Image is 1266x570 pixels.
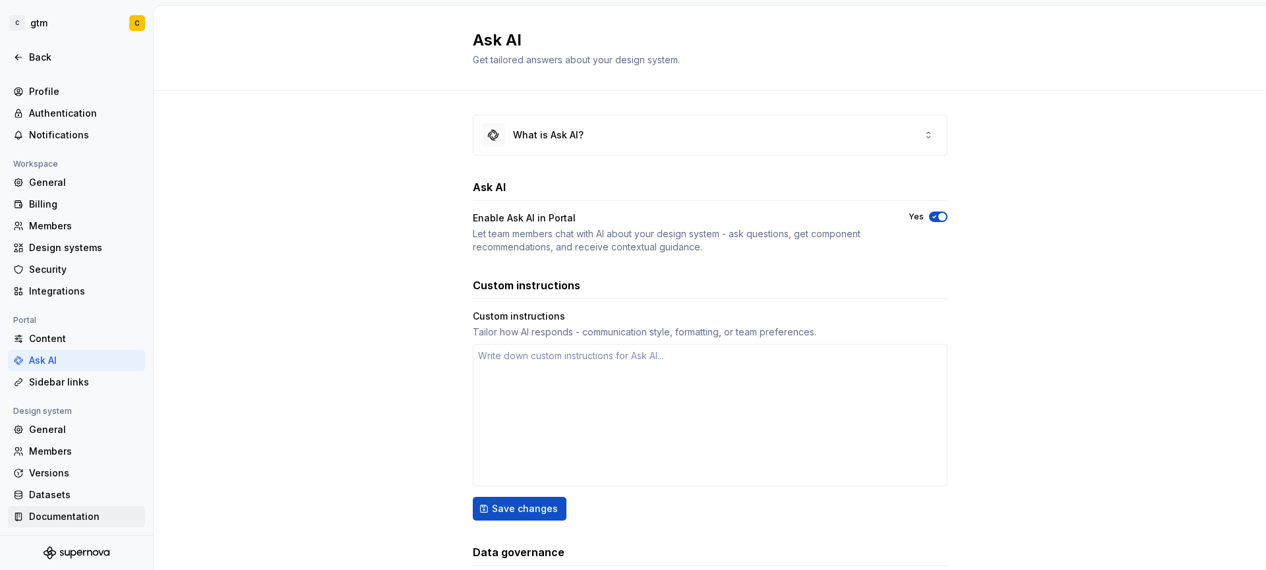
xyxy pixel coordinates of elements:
[8,259,145,280] a: Security
[8,463,145,484] a: Versions
[29,445,140,458] div: Members
[29,376,140,389] div: Sidebar links
[29,241,140,254] div: Design systems
[29,332,140,345] div: Content
[473,212,885,225] div: Enable Ask AI in Portal
[8,47,145,68] a: Back
[44,546,109,559] svg: Supernova Logo
[8,312,42,328] div: Portal
[473,310,948,323] div: Custom instructions
[8,156,63,172] div: Workspace
[8,372,145,393] a: Sidebar links
[473,54,680,65] span: Get tailored answers about your design system.
[29,107,140,120] div: Authentication
[9,15,25,31] div: C
[473,277,580,293] h3: Custom instructions
[29,85,140,98] div: Profile
[29,354,140,367] div: Ask AI
[30,16,47,30] div: gtm
[3,9,150,38] button: CgtmC
[8,81,145,102] a: Profile
[29,51,140,64] div: Back
[492,502,558,515] span: Save changes
[8,172,145,193] a: General
[473,30,932,51] h2: Ask AI
[473,227,885,254] div: Let team members chat with AI about your design system - ask questions, get component recommendat...
[29,263,140,276] div: Security
[29,488,140,501] div: Datasets
[29,467,140,480] div: Versions
[29,510,140,523] div: Documentation
[8,237,145,258] a: Design systems
[909,212,924,222] label: Yes
[8,281,145,302] a: Integrations
[8,194,145,215] a: Billing
[8,506,145,527] a: Documentation
[8,125,145,146] a: Notifications
[8,328,145,349] a: Content
[29,176,140,189] div: General
[29,423,140,436] div: General
[513,128,584,142] div: What is Ask AI?
[8,350,145,371] a: Ask AI
[8,215,145,237] a: Members
[8,419,145,440] a: General
[8,441,145,462] a: Members
[8,484,145,505] a: Datasets
[135,18,140,28] div: C
[8,103,145,124] a: Authentication
[29,285,140,298] div: Integrations
[29,198,140,211] div: Billing
[29,128,140,142] div: Notifications
[473,497,566,521] button: Save changes
[8,403,77,419] div: Design system
[473,544,564,560] h3: Data governance
[29,219,140,233] div: Members
[473,326,948,339] div: Tailor how AI responds - communication style, formatting, or team preferences.
[473,179,506,195] h3: Ask AI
